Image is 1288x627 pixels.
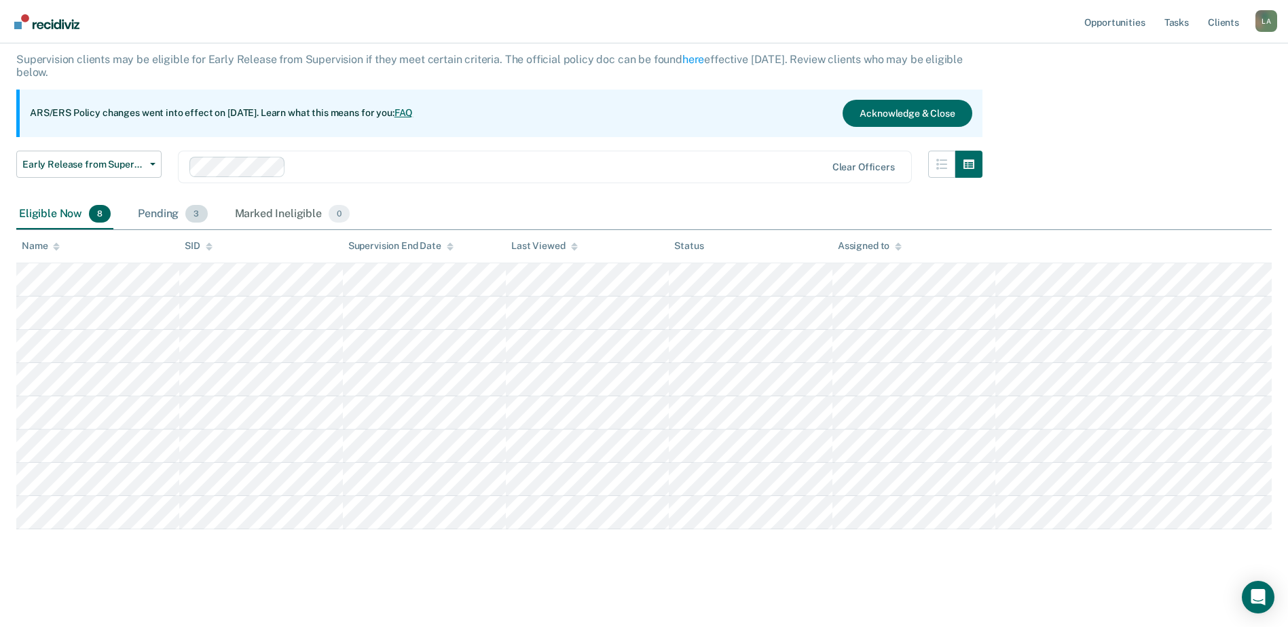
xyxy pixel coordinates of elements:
div: Status [674,240,703,252]
p: ARS/ERS Policy changes went into effect on [DATE]. Learn what this means for you: [30,107,413,120]
div: Supervision End Date [348,240,454,252]
button: Early Release from Supervision [16,151,162,178]
img: Recidiviz [14,14,79,29]
span: 0 [329,205,350,223]
div: L A [1255,10,1277,32]
div: SID [185,240,213,252]
span: 3 [185,205,207,223]
span: 8 [89,205,111,223]
span: Early Release from Supervision [22,159,145,170]
div: Last Viewed [511,240,577,252]
div: Name [22,240,60,252]
button: Profile dropdown button [1255,10,1277,32]
button: Acknowledge & Close [843,100,972,127]
div: Open Intercom Messenger [1242,581,1274,613]
div: Eligible Now8 [16,199,113,229]
a: FAQ [394,107,413,118]
div: Pending3 [135,199,210,229]
div: Marked Ineligible0 [232,199,353,229]
div: Assigned to [838,240,902,252]
a: here [682,53,704,66]
div: Clear officers [832,161,895,173]
p: Supervision clients may be eligible for Early Release from Supervision if they meet certain crite... [16,53,963,79]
